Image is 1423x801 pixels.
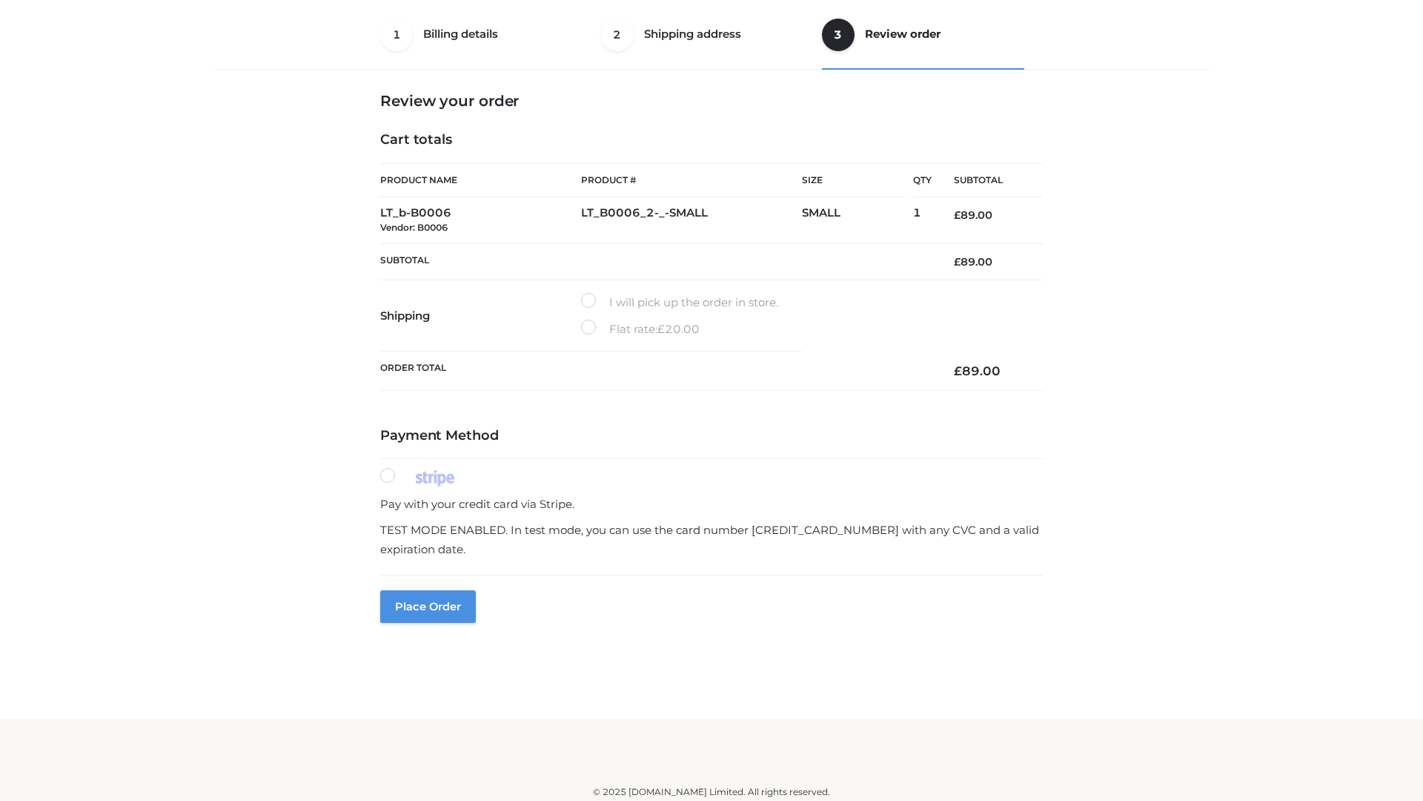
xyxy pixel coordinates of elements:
div: © 2025 [DOMAIN_NAME] Limited. All rights reserved. [220,785,1203,800]
th: Shipping [380,280,581,352]
th: Order Total [380,352,932,391]
label: Flat rate: [581,320,700,339]
h3: Review your order [380,92,1043,110]
td: LT_b-B0006 [380,197,581,244]
th: Subtotal [380,243,932,280]
th: Product # [581,163,802,197]
label: I will pick up the order in store. [581,293,778,312]
span: £ [954,255,961,268]
th: Subtotal [932,164,1043,197]
bdi: 89.00 [954,255,992,268]
button: Place order [380,590,476,623]
th: Qty [913,163,932,197]
h4: Cart totals [380,132,1043,148]
bdi: 89.00 [954,208,992,222]
h4: Payment Method [380,428,1043,444]
td: 1 [913,197,932,244]
th: Size [802,164,906,197]
span: £ [657,322,665,336]
td: SMALL [802,197,913,244]
th: Product Name [380,163,581,197]
td: LT_B0006_2-_-SMALL [581,197,802,244]
small: Vendor: B0006 [380,222,448,233]
p: Pay with your credit card via Stripe. [380,495,1043,514]
bdi: 20.00 [657,322,700,336]
p: TEST MODE ENABLED. In test mode, you can use the card number [CREDIT_CARD_NUMBER] with any CVC an... [380,521,1043,558]
span: £ [954,363,962,378]
bdi: 89.00 [954,363,1001,378]
span: £ [954,208,961,222]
